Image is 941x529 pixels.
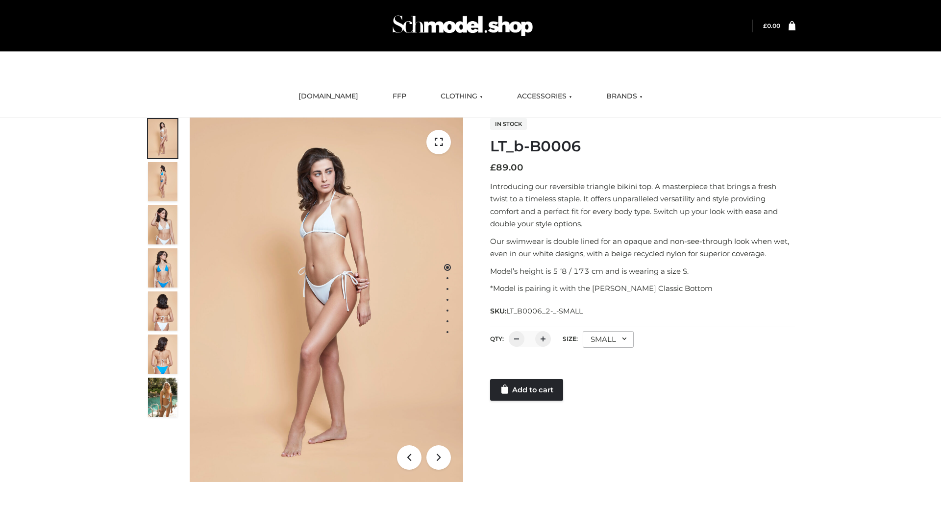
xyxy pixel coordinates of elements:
[763,22,767,29] span: £
[583,331,634,348] div: SMALL
[291,86,366,107] a: [DOMAIN_NAME]
[763,22,780,29] bdi: 0.00
[148,291,177,331] img: ArielClassicBikiniTop_CloudNine_AzureSky_OW114ECO_7-scaled.jpg
[190,118,463,482] img: ArielClassicBikiniTop_CloudNine_AzureSky_OW114ECO_1
[563,335,578,342] label: Size:
[599,86,650,107] a: BRANDS
[490,305,584,317] span: SKU:
[490,162,496,173] span: £
[490,118,527,130] span: In stock
[490,180,795,230] p: Introducing our reversible triangle bikini top. A masterpiece that brings a fresh twist to a time...
[148,119,177,158] img: ArielClassicBikiniTop_CloudNine_AzureSky_OW114ECO_1-scaled.jpg
[490,235,795,260] p: Our swimwear is double lined for an opaque and non-see-through look when wet, even in our white d...
[148,162,177,201] img: ArielClassicBikiniTop_CloudNine_AzureSky_OW114ECO_2-scaled.jpg
[148,335,177,374] img: ArielClassicBikiniTop_CloudNine_AzureSky_OW114ECO_8-scaled.jpg
[490,282,795,295] p: *Model is pairing it with the [PERSON_NAME] Classic Bottom
[148,248,177,288] img: ArielClassicBikiniTop_CloudNine_AzureSky_OW114ECO_4-scaled.jpg
[506,307,583,315] span: LT_B0006_2-_-SMALL
[763,22,780,29] a: £0.00
[490,138,795,155] h1: LT_b-B0006
[389,6,536,45] img: Schmodel Admin 964
[490,335,504,342] label: QTY:
[148,205,177,244] img: ArielClassicBikiniTop_CloudNine_AzureSky_OW114ECO_3-scaled.jpg
[148,378,177,417] img: Arieltop_CloudNine_AzureSky2.jpg
[490,162,523,173] bdi: 89.00
[490,379,563,401] a: Add to cart
[490,265,795,278] p: Model’s height is 5 ‘8 / 173 cm and is wearing a size S.
[510,86,579,107] a: ACCESSORIES
[385,86,414,107] a: FFP
[433,86,490,107] a: CLOTHING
